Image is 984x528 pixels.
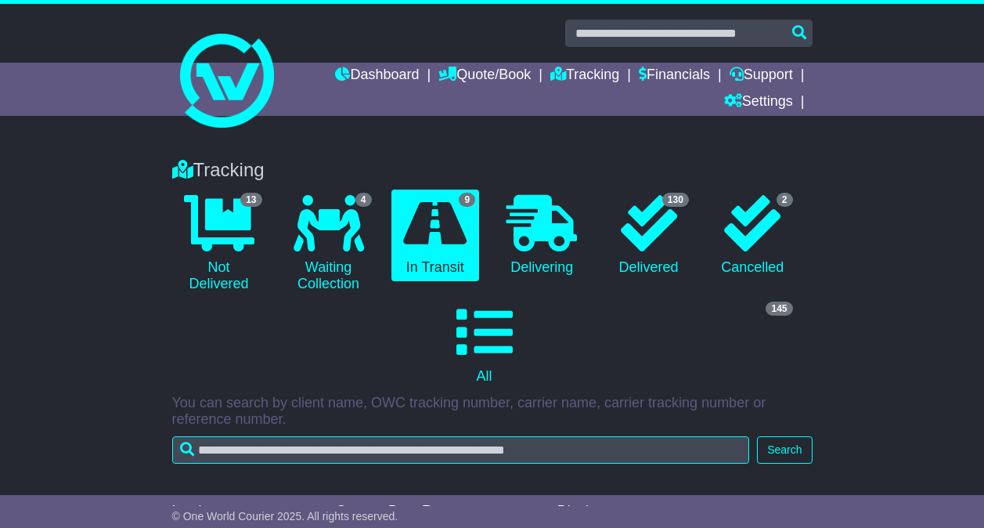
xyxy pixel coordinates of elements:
[459,193,475,207] span: 9
[604,190,693,282] a: 130 Delivered
[757,436,812,464] button: Search
[282,190,376,298] a: 4 Waiting Collection
[391,190,480,282] a: 9 In Transit
[639,63,710,89] a: Financials
[336,503,539,520] div: Custom Date Range
[766,302,792,316] span: 145
[172,503,321,520] div: Invoice
[172,190,266,298] a: 13 Not Delivered
[724,89,793,116] a: Settings
[172,395,813,429] p: You can search by client name, OWC tracking number, carrier name, carrier tracking number or refe...
[730,63,793,89] a: Support
[172,298,797,391] a: 145 All
[662,193,689,207] span: 130
[550,63,619,89] a: Tracking
[495,190,589,282] a: Delivering
[164,159,820,182] div: Tracking
[708,190,797,282] a: 2 Cancelled
[172,510,398,523] span: © One World Courier 2025. All rights reserved.
[438,63,531,89] a: Quote/Book
[777,193,793,207] span: 2
[335,63,419,89] a: Dashboard
[355,193,372,207] span: 4
[240,193,261,207] span: 13
[557,503,642,520] div: Display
